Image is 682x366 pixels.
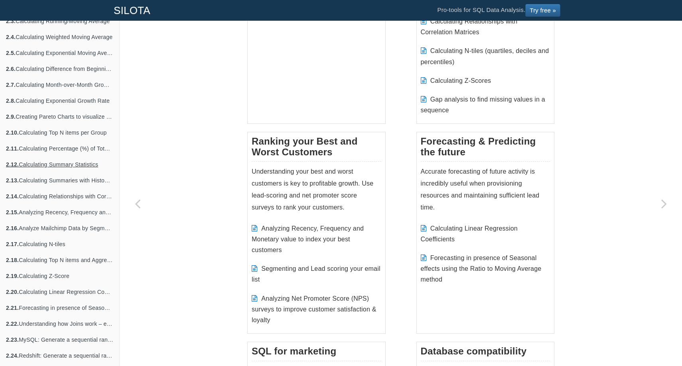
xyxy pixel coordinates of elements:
[6,50,16,56] b: 2.5.
[6,66,16,72] b: 2.6.
[252,346,381,361] h3: SQL for marketing
[421,166,550,213] p: Accurate forecasting of future activity is incredibly useful when provisioning resources and main...
[6,161,19,168] b: 2.12.
[6,145,19,152] b: 2.11.
[421,136,550,162] h3: Forecasting & Predicting the future
[6,193,19,200] b: 2.14.
[421,225,518,243] a: Calculating Linear Regression Coefficients
[6,241,19,247] b: 2.17.
[6,18,16,24] b: 2.3.
[429,0,568,20] li: Pro-tools for SQL Data Analysis.
[421,96,545,114] a: Gap analysis to find missing values in a sequence
[252,166,381,213] p: Understanding your best and worst customers is key to profitable growth. Use lead-scoring and net...
[252,265,380,283] a: Segmenting and Lead scoring your email list
[646,41,682,366] a: Next page: Calculating Running Total
[6,34,16,40] b: 2.4.
[252,295,376,323] a: Analyzing Net Promoter Score (NPS) surveys to improve customer satisfaction & loyalty
[642,326,672,356] iframe: Drift Widget Chat Controller
[6,289,19,295] b: 2.20.
[6,337,19,343] b: 2.23.
[6,273,19,279] b: 2.19.
[6,209,19,215] b: 2.15.
[6,305,19,311] b: 2.21.
[120,41,156,366] a: Previous page: Toggle Dark Mode
[252,136,381,162] h3: Ranking your Best and Worst Customers
[6,177,19,184] b: 2.13.
[6,225,19,231] b: 2.16.
[421,254,542,283] a: Forecasting in presence of Seasonal effects using the Ratio to Moving Average method
[6,82,16,88] b: 2.7.
[6,352,19,359] b: 2.24.
[525,4,560,17] a: Try free »
[252,225,364,253] a: Analyzing Recency, Frequency and Monetary value to index your best customers
[6,321,19,327] b: 2.22.
[6,114,16,120] b: 2.9.
[421,346,550,361] h3: Database compatibility
[6,129,19,136] b: 2.10.
[430,77,491,84] a: Calculating Z-Scores
[421,47,549,65] a: Calculating N-tiles (quartiles, deciles and percentiles)
[6,257,19,263] b: 2.18.
[108,0,156,20] a: SILOTA
[6,98,16,104] b: 2.8.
